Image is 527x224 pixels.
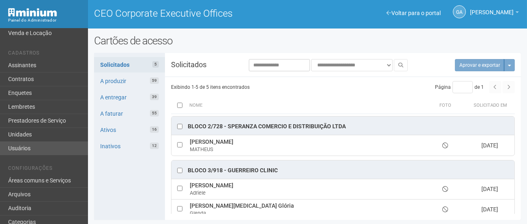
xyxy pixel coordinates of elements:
[94,106,165,121] a: A faturar55
[165,61,224,68] h3: Solicitados
[453,5,466,18] a: GA
[150,126,159,133] span: 16
[187,97,425,114] th: Nome
[94,73,165,89] a: A produzir59
[8,8,57,17] img: Minium
[8,17,82,24] div: Painel do Administrador
[386,10,441,16] a: Voltar para o portal
[94,57,165,72] a: Solicitados5
[150,143,159,149] span: 12
[190,189,423,197] div: Adriele
[442,143,448,148] i: Foto não disponível
[470,1,514,15] span: Gisele Alevato
[435,84,484,90] span: Página de 1
[188,199,425,220] td: [PERSON_NAME][MEDICAL_DATA] Glória
[94,8,301,19] h1: CEO Corporate Executive Offices
[188,167,278,175] div: Bloco 3/918 - Guerreiro clinic
[442,206,448,212] i: Foto não disponível
[190,210,423,217] div: Glenda
[8,165,82,174] li: Configurações
[171,84,250,90] span: Exibindo 1-5 de 5 itens encontrados
[470,10,519,17] a: [PERSON_NAME]
[94,90,165,105] a: A entregar39
[150,77,159,84] span: 59
[8,50,82,59] li: Cadastros
[94,35,521,47] h2: Cartões de acesso
[152,61,159,68] span: 5
[150,110,159,116] span: 55
[94,138,165,154] a: Inativos12
[150,94,159,100] span: 39
[188,135,425,156] td: [PERSON_NAME]
[94,122,165,138] a: Ativos16
[188,123,346,131] div: Bloco 2/728 - SPERANZA COMERCIO E DISTRIBUIÇÃO LTDA
[481,206,498,213] span: [DATE]
[442,186,448,192] i: Foto não disponível
[474,103,507,108] span: Solicitado em
[188,179,425,199] td: [PERSON_NAME]
[481,186,498,192] span: [DATE]
[425,97,466,114] th: Foto
[481,142,498,149] span: [DATE]
[190,146,423,153] div: MATHEUS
